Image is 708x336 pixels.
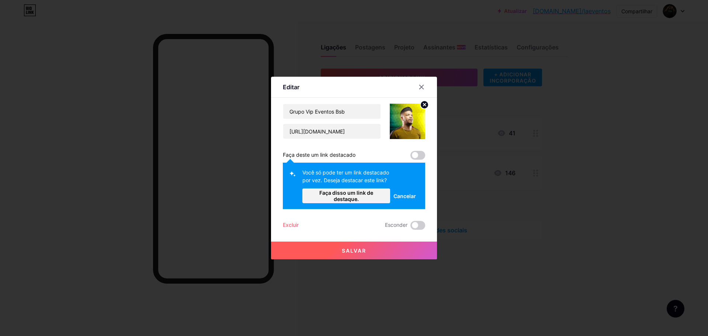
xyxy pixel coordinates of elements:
button: Faça disso um link de destaque. [302,188,390,203]
font: Esconder [385,222,407,228]
font: Faça disso um link de destaque. [319,190,373,202]
font: Cancelar [393,193,416,199]
font: Salvar [342,247,366,254]
font: Você só pode ter um link destacado por vez. Deseja destacar este link? [302,169,389,183]
font: Excluir [283,222,299,228]
img: link_miniatura [390,104,425,139]
input: Título [283,104,381,119]
button: Cancelar [390,188,419,203]
font: Editar [283,83,299,91]
font: Faça deste um link destacado [283,152,355,158]
button: Salvar [271,242,437,259]
input: URL [283,124,381,139]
